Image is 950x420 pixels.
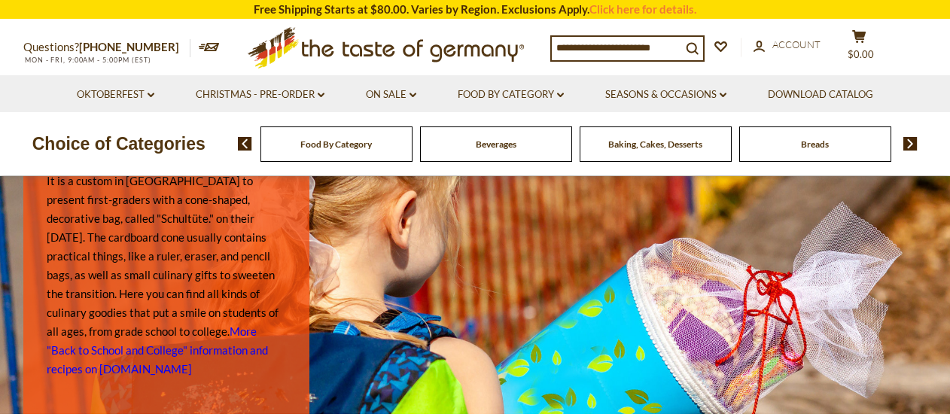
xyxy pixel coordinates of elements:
a: Download Catalog [768,87,873,103]
button: $0.00 [836,29,881,67]
a: On Sale [366,87,416,103]
a: Seasons & Occasions [605,87,726,103]
a: Food By Category [300,138,372,150]
p: It is a custom in [GEOGRAPHIC_DATA] to present first-graders with a cone-shaped, decorative bag, ... [47,172,286,379]
a: [PHONE_NUMBER] [79,40,179,53]
p: Questions? [23,38,190,57]
a: Account [754,37,821,53]
span: Account [772,38,821,50]
a: Beverages [476,138,516,150]
a: Christmas - PRE-ORDER [196,87,324,103]
a: Click here for details. [589,2,696,16]
img: next arrow [903,137,918,151]
span: MON - FRI, 9:00AM - 5:00PM (EST) [23,56,151,64]
a: Oktoberfest [77,87,154,103]
span: $0.00 [848,48,874,60]
img: previous arrow [238,137,252,151]
a: More "Back to School and College" information and recipes on [DOMAIN_NAME] [47,324,268,376]
a: Food By Category [458,87,564,103]
a: Breads [801,138,829,150]
a: Baking, Cakes, Desserts [608,138,702,150]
